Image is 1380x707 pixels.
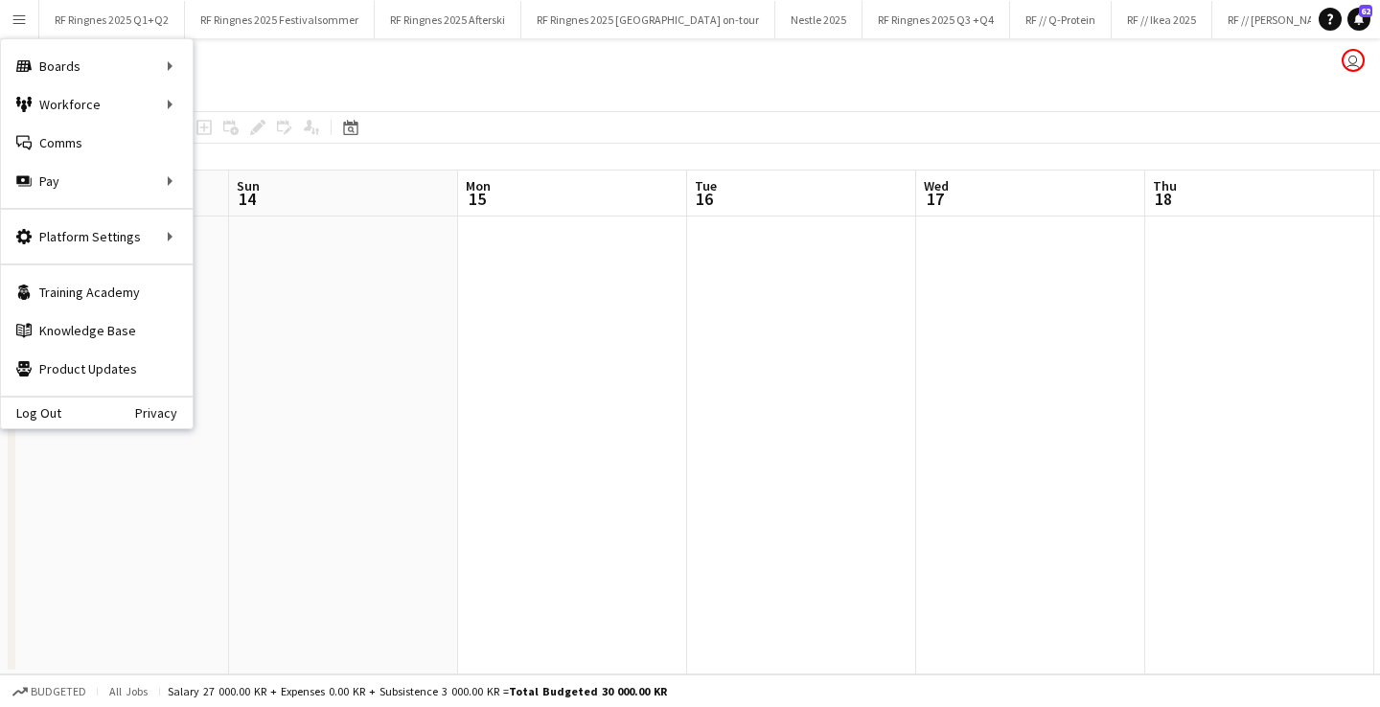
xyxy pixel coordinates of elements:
span: Wed [924,177,949,194]
button: Nestle 2025 [775,1,862,38]
span: Total Budgeted 30 000.00 KR [509,684,667,698]
button: RF Ringnes 2025 Q1+Q2 [39,1,185,38]
button: RF Ringnes 2025 Festivalsommer [185,1,375,38]
a: Knowledge Base [1,311,193,350]
span: 17 [921,188,949,210]
span: Mon [466,177,491,194]
button: RF Ringnes 2025 [GEOGRAPHIC_DATA] on-tour [521,1,775,38]
div: Pay [1,162,193,200]
span: 15 [463,188,491,210]
app-user-avatar: Wilmer Borgnes [1342,49,1365,72]
button: RF Ringnes 2025 Q3 +Q4 [862,1,1010,38]
span: 62 [1359,5,1372,17]
button: RF // [PERSON_NAME] 2025 [1212,1,1373,38]
button: RF // Ikea 2025 [1112,1,1212,38]
a: Log Out [1,405,61,421]
span: Tue [695,177,717,194]
button: Budgeted [10,681,89,702]
div: Platform Settings [1,217,193,256]
span: All jobs [105,684,151,698]
a: Comms [1,124,193,162]
button: RF Ringnes 2025 Afterski [375,1,521,38]
div: Salary 27 000.00 KR + Expenses 0.00 KR + Subsistence 3 000.00 KR = [168,684,667,698]
a: Training Academy [1,273,193,311]
span: 18 [1150,188,1177,210]
a: 62 [1347,8,1370,31]
span: 16 [692,188,717,210]
span: Thu [1153,177,1177,194]
a: Privacy [135,405,193,421]
div: Workforce [1,85,193,124]
div: Boards [1,47,193,85]
a: Product Updates [1,350,193,388]
span: Sun [237,177,260,194]
span: Budgeted [31,685,86,698]
button: RF // Q-Protein [1010,1,1112,38]
span: 14 [234,188,260,210]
